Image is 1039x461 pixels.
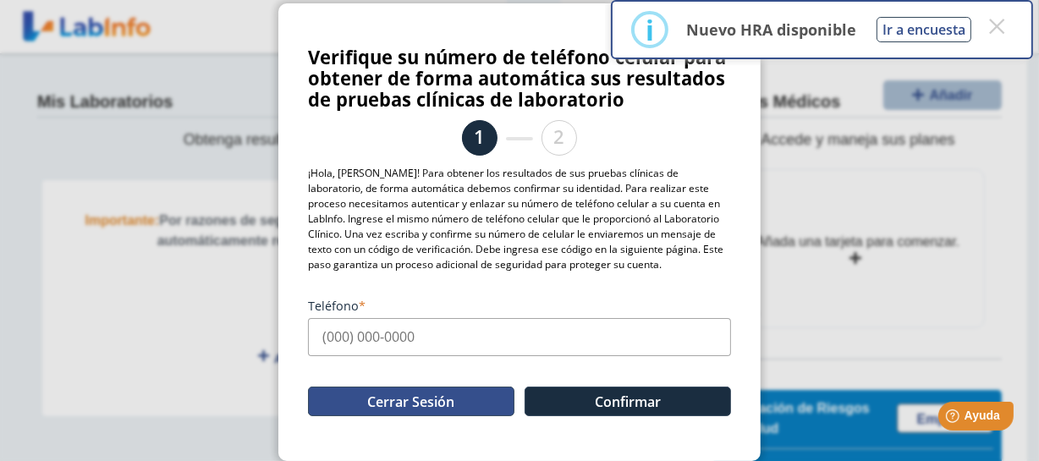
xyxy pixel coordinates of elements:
div: i [646,14,654,45]
iframe: Help widget launcher [888,395,1020,442]
button: Ir a encuesta [877,17,971,42]
button: Close this dialog [981,11,1012,41]
h3: Verifique su número de teléfono celular para obtener de forma automática sus resultados de prueba... [308,47,731,110]
button: Cerrar Sesión [308,387,514,416]
label: Teléfono [308,298,731,314]
input: (000) 000-0000 [308,318,731,356]
button: Confirmar [525,387,731,416]
li: 2 [541,120,577,156]
li: 1 [462,120,498,156]
p: ¡Hola, [PERSON_NAME]! Para obtener los resultados de sus pruebas clínicas de laboratorio, de form... [308,166,731,272]
p: Nuevo HRA disponible [686,19,856,40]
